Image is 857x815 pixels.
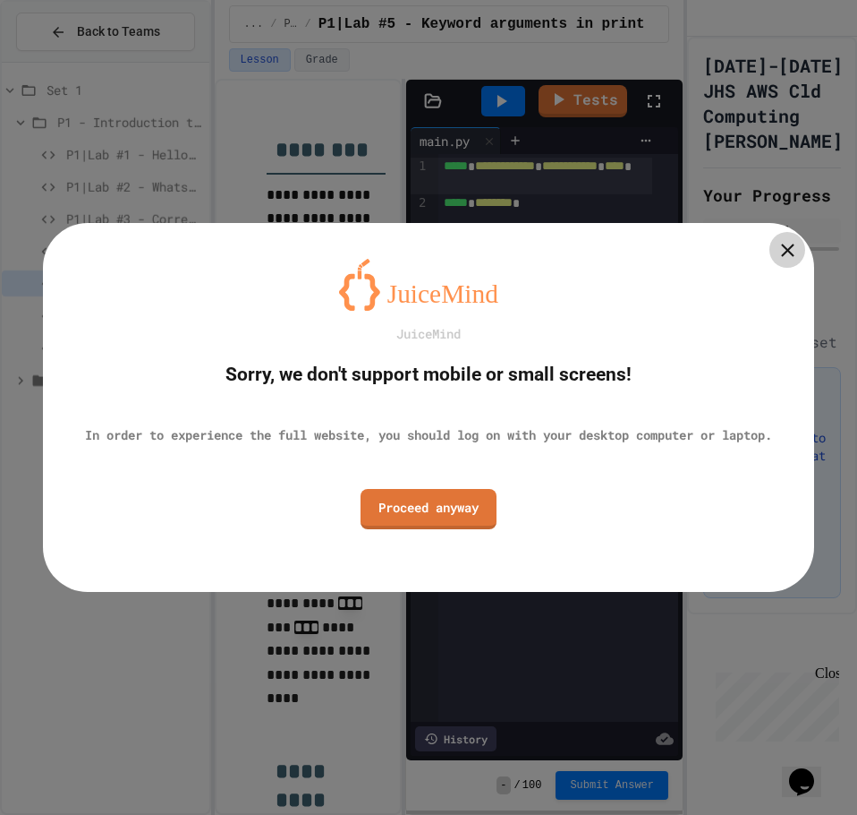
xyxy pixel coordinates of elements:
[339,259,518,311] img: logo-orange.svg
[396,324,461,343] div: JuiceMind
[361,489,496,529] a: Proceed anyway
[7,7,123,114] div: Chat with us now!Close
[85,425,772,444] div: In order to experience the full website, you should log on with your desktop computer or laptop.
[225,361,632,390] div: Sorry, we don't support mobile or small screens!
